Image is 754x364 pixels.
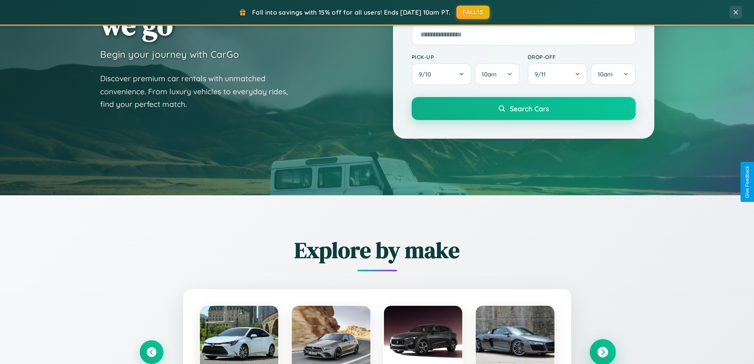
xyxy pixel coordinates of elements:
[598,71,613,78] span: 10am
[535,71,550,78] span: 9 / 11
[100,72,298,111] p: Discover premium car rentals with unmatched convenience. From luxury vehicles to everyday rides, ...
[140,235,615,265] h2: Explore by make
[510,104,549,113] span: Search Cars
[528,53,636,60] label: Drop-off
[528,63,588,85] button: 9/11
[412,53,520,60] label: Pick-up
[482,71,497,78] span: 10am
[419,71,435,78] span: 9 / 10
[591,63,635,85] button: 10am
[100,48,239,60] h3: Begin your journey with CarGo
[475,63,519,85] button: 10am
[252,8,450,16] span: Fall into savings with 15% off for all users! Ends [DATE] 10am PT.
[412,97,636,120] button: Search Cars
[745,166,750,198] div: Give Feedback
[412,63,472,85] button: 9/10
[456,6,490,19] button: FALL15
